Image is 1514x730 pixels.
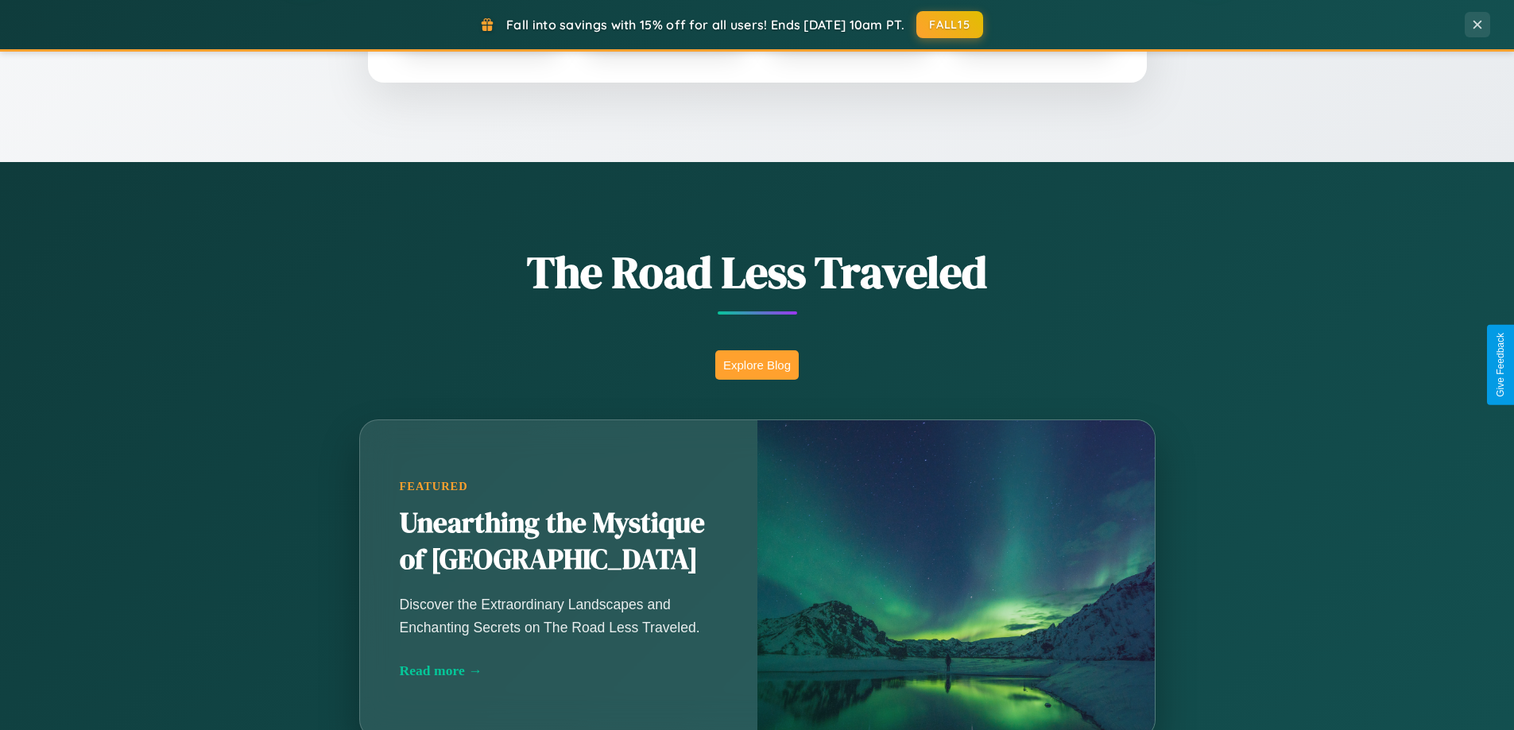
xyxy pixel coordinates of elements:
button: Explore Blog [715,350,799,380]
span: Fall into savings with 15% off for all users! Ends [DATE] 10am PT. [506,17,904,33]
button: FALL15 [916,11,983,38]
p: Discover the Extraordinary Landscapes and Enchanting Secrets on The Road Less Traveled. [400,593,718,638]
div: Read more → [400,662,718,679]
h2: Unearthing the Mystique of [GEOGRAPHIC_DATA] [400,505,718,578]
div: Featured [400,480,718,493]
div: Give Feedback [1495,333,1506,397]
h1: The Road Less Traveled [281,241,1234,303]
